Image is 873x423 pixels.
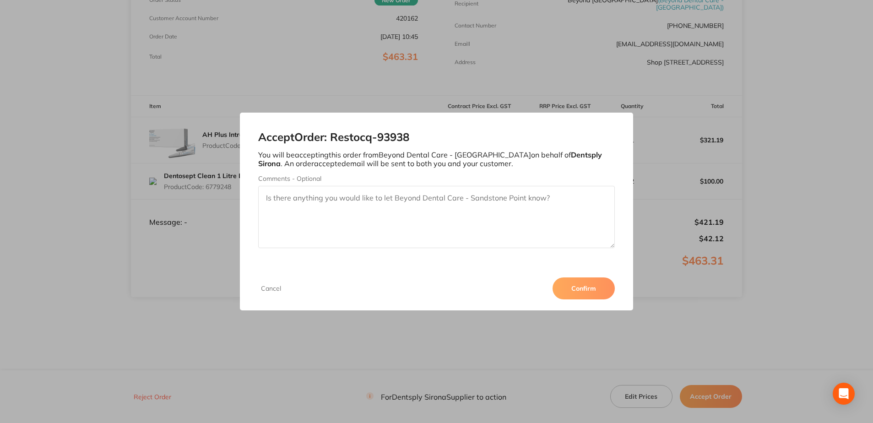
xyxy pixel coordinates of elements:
button: Cancel [258,284,284,293]
p: You will be accepting this order from Beyond Dental Care - [GEOGRAPHIC_DATA] on behalf of . An or... [258,151,614,168]
h2: Accept Order: Restocq- 93938 [258,131,614,144]
b: Dentsply Sirona [258,150,602,168]
div: Open Intercom Messenger [833,383,855,405]
label: Comments - Optional [258,175,614,182]
button: Confirm [553,277,615,299]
